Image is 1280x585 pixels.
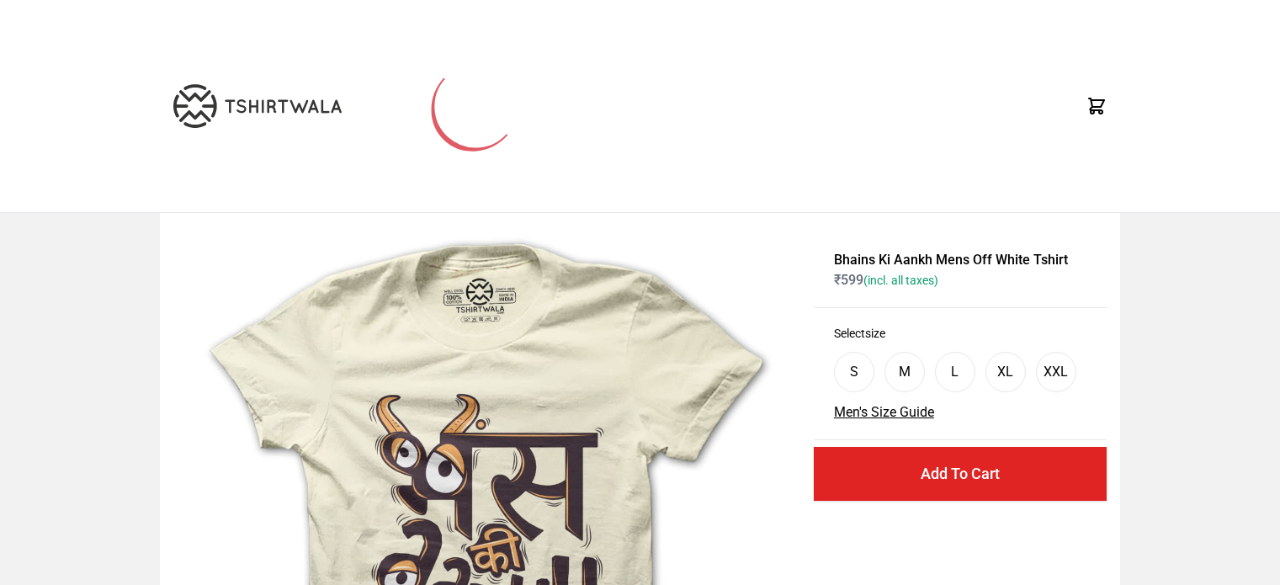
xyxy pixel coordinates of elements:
[834,402,934,423] button: Men's Size Guide
[834,325,1086,342] h3: Select size
[173,84,342,128] img: TW-LOGO-400-104.png
[997,362,1013,382] div: XL
[863,274,938,287] span: (incl. all taxes)
[899,362,911,382] div: M
[850,362,858,382] div: S
[951,362,959,382] div: L
[834,272,938,288] span: ₹ 599
[1044,362,1068,382] div: XXL
[834,250,1086,270] h1: Bhains Ki Aankh Mens Off White Tshirt
[814,447,1107,501] button: Add To Cart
